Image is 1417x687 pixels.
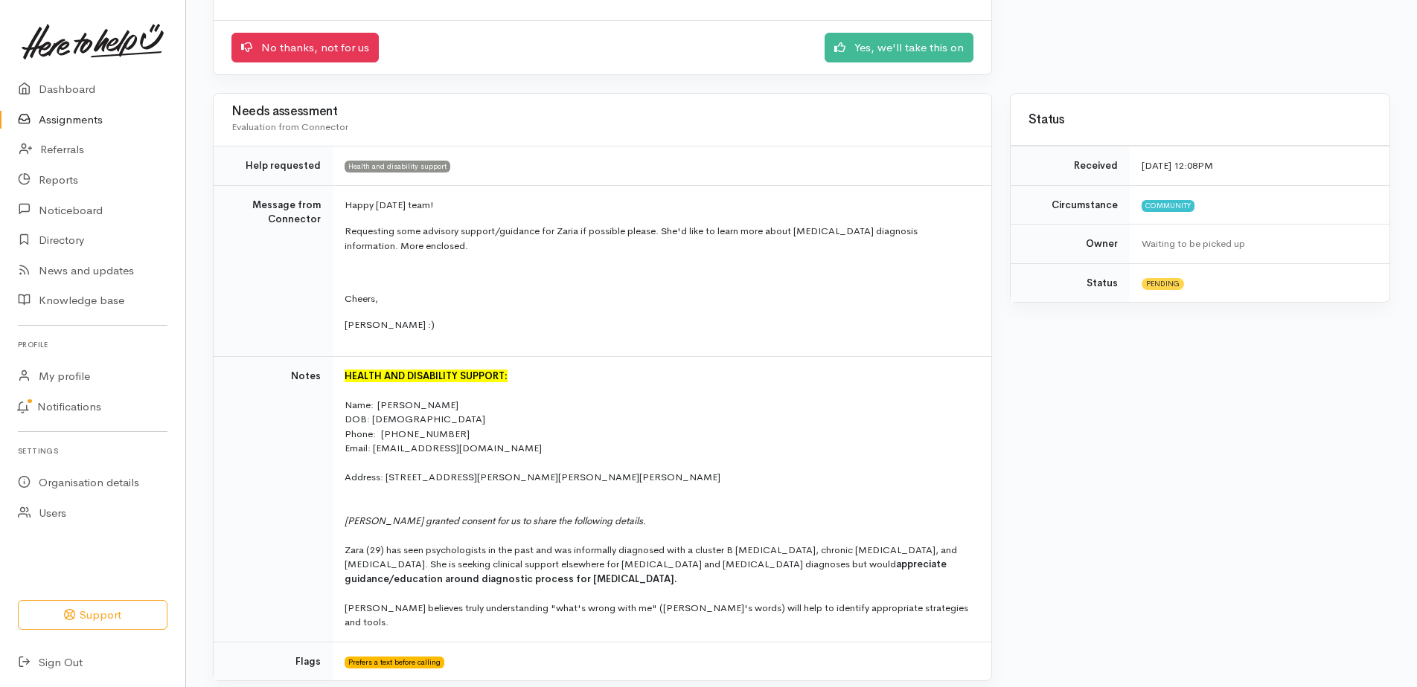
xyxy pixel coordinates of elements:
[345,558,947,585] span: appreciate guidance/education around diagnostic process for [MEDICAL_DATA].
[1029,113,1372,127] h3: Status
[1011,225,1130,264] td: Owner
[231,33,379,63] a: No thanks, not for us
[18,600,167,630] button: Support
[214,356,333,642] td: Notes
[1011,263,1130,302] td: Status
[345,470,973,485] div: Address: [STREET_ADDRESS][PERSON_NAME][PERSON_NAME][PERSON_NAME]
[345,543,973,587] div: Zara (29) has seen psychologists in the past and was informally diagnosed with a cluster B [MEDIC...
[345,657,444,668] span: Prefers a text before calling
[214,146,333,186] td: Help requested
[1142,159,1213,172] time: [DATE] 12:08PM
[1142,200,1194,212] span: Community
[345,161,450,172] span: Health and disability support
[231,105,973,119] h3: Needs assessment
[345,291,973,306] p: Cheers,
[231,120,348,133] span: Evaluation from Connector
[1142,236,1372,251] div: Waiting to be picked up
[214,185,333,356] td: Message from Connector
[345,441,973,456] div: Email: [EMAIL_ADDRESS][DOMAIN_NAME]
[345,427,973,442] div: Phone: [PHONE_NUMBER]
[345,317,973,332] p: [PERSON_NAME] :)
[345,370,508,382] font: HEALTH AND DISABILITY SUPPORT:
[825,33,973,63] a: Yes, we'll take this on
[345,198,973,213] p: Happy [DATE] team!
[345,515,646,527] i: [PERSON_NAME] granted consent for us to share the following details.
[1011,146,1130,186] td: Received
[1011,185,1130,225] td: Circumstance
[18,335,167,355] h6: Profile
[345,412,973,427] div: DOB: [DEMOGRAPHIC_DATA]
[345,398,973,413] div: Name: [PERSON_NAME]
[345,224,973,253] p: Requesting some advisory support/guidance for Zaria if possible please. She'd like to learn more ...
[1142,278,1184,290] span: Pending
[18,441,167,461] h6: Settings
[214,642,333,680] td: Flags
[345,601,973,630] div: [PERSON_NAME] believes truly understanding "what's wrong with me" ([PERSON_NAME]'s words) will he...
